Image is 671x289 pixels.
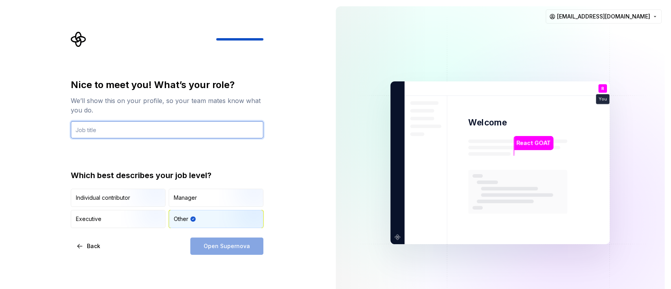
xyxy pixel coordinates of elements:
[517,139,551,147] p: React GOAT
[87,242,100,250] span: Back
[174,194,197,202] div: Manager
[71,79,263,91] div: Nice to meet you! What’s your role?
[546,9,662,24] button: [EMAIL_ADDRESS][DOMAIN_NAME]
[71,31,86,47] svg: Supernova Logo
[76,215,101,223] div: Executive
[468,117,507,128] p: Welcome
[71,170,263,181] div: Which best describes your job level?
[557,13,650,20] span: [EMAIL_ADDRESS][DOMAIN_NAME]
[599,97,607,101] p: You
[174,215,188,223] div: Other
[71,121,263,138] input: Job title
[76,194,130,202] div: Individual contributor
[71,237,107,255] button: Back
[601,87,604,91] p: R
[71,96,263,115] div: We’ll show this on your profile, so your team mates know what you do.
